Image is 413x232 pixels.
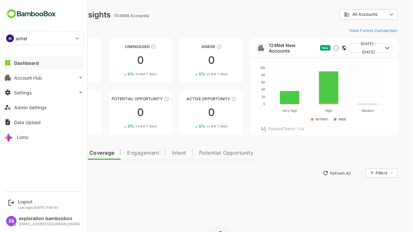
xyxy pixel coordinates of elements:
[35,124,63,129] div: 0 %
[157,44,220,49] div: Aware
[18,199,59,204] div: Logout
[15,90,79,135] a: EngagedThese accounts are warm, further nurturing would qualify them to MQAs00%vs last 7 days
[57,44,63,49] div: These accounts have not been engaged with for a defined time period
[17,134,28,140] div: Lumo
[3,8,58,20] img: BambooboxFullLogoMark.5f36c76dfaba33ec1ec1367b70bb1252.svg
[16,35,27,42] p: airtel
[176,72,205,76] div: 0 %
[330,12,355,17] span: All Accounts
[141,96,146,101] div: These accounts are MQAs and can be passed on to Inside Sales
[149,150,164,156] span: Intent
[299,46,306,50] span: New
[15,55,79,65] div: 0
[3,101,84,114] button: Admin Settings
[86,55,150,65] div: 0
[86,38,150,82] a: UnengagedThese accounts have not shown enough engagement and need nurturing00%vs last 7 days
[157,38,220,82] a: AwareThese accounts have just entered the buying cycle and need further nurturing00%vs last 7 days
[14,120,41,125] div: Data Upload
[105,72,134,76] div: 0 %
[184,72,205,76] span: vs last 7 days
[303,109,309,113] text: High
[246,43,295,53] a: 124Net New Accounts
[3,86,84,99] button: Settings
[4,32,84,45] div: AIairtel
[319,46,324,50] div: This card does not support filter and segments
[15,10,88,19] div: Dashboard Insights
[14,75,42,81] div: Account Hub
[128,44,134,49] div: These accounts have not shown enough engagement and need nurturing
[157,90,220,135] a: Active OpportunityThese accounts have open opportunities which might be at any of the Sales Stage...
[241,102,243,106] text: 0
[15,107,79,118] div: 0
[239,95,243,99] text: 20
[3,56,84,69] button: Dashboard
[14,60,39,66] div: Dashboard
[113,124,134,129] span: vs last 7 days
[86,107,150,118] div: 0
[35,72,63,76] div: 0 %
[42,72,63,76] span: vs last 7 days
[86,96,150,101] div: Potential Opportunity
[3,71,84,84] button: Account Hub
[55,96,60,101] div: These accounts are warm, further nurturing would qualify them to MQAs
[237,66,243,70] text: 100
[19,216,80,221] div: exploration bamboobox
[15,38,79,82] a: UnreachedThese accounts have not been engaged with for a defined time period00%vs last 7 days
[209,96,214,101] div: These accounts have open opportunities which might be at any of the Sales Stages
[339,109,351,112] text: Medium
[184,124,205,129] span: vs last 7 days
[260,109,275,113] text: Very High
[3,130,84,143] button: Lumo
[105,150,136,156] span: Engagement
[157,55,220,65] div: 0
[18,206,59,209] p: Last login: [DATE] 11:19 IST
[14,90,32,95] div: Settings
[91,13,128,18] ag: (104958 Accounts)
[14,105,46,110] div: Admin Settings
[42,124,63,129] span: vs last 7 days
[317,8,375,21] div: All Accounts
[324,25,375,35] button: View Funnel Comparison
[321,12,365,17] div: All Accounts
[22,150,92,156] span: Data Quality and Coverage
[15,44,79,49] div: Unreached
[113,72,134,76] span: vs last 7 days
[6,34,14,42] div: AI
[19,222,80,226] div: [EMAIL_ADDRESS][DOMAIN_NAME]
[353,170,365,175] div: Filters
[176,124,205,129] div: 0 %
[332,40,360,56] span: [DATE] - [DATE]
[310,45,317,51] div: Discover new ICP-fit accounts showing engagement — via intent surges, anonymous website visits, L...
[327,43,370,53] button: [DATE] - [DATE]
[239,73,243,77] text: 80
[157,107,220,118] div: 0
[15,167,63,179] button: New Insights
[297,168,331,178] button: Refresh All
[86,44,150,49] div: Unengaged
[352,167,375,179] div: Filters
[6,216,16,226] div: EB
[239,87,243,91] text: 40
[239,80,243,84] text: 60
[15,96,79,101] div: Engaged
[176,150,231,156] span: Potential Opportunity
[3,116,84,129] button: Data Upload
[157,96,220,101] div: Active Opportunity
[194,44,199,49] div: These accounts have just entered the buying cycle and need further nurturing
[105,124,134,129] div: 0 %
[86,90,150,135] a: Potential OpportunityThese accounts are MQAs and can be passed on to Inside Sales00%vs last 7 days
